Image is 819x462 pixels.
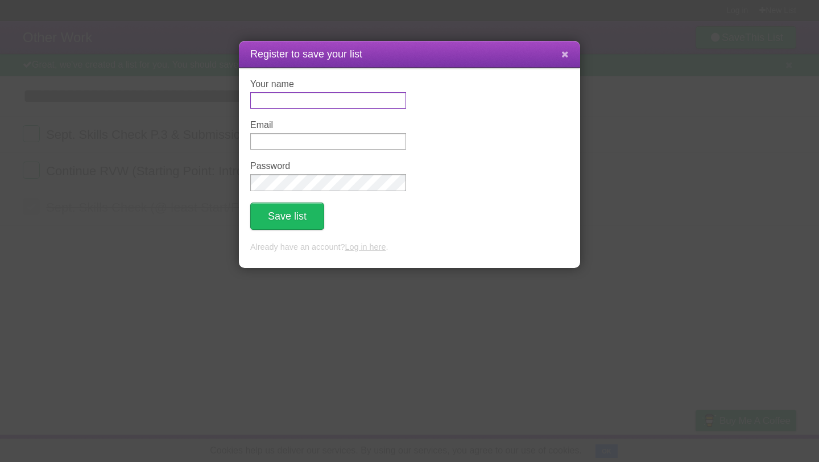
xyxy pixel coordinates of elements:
label: Email [250,120,406,130]
p: Already have an account? . [250,241,569,254]
a: Log in here [345,242,386,251]
button: Save list [250,203,324,230]
label: Password [250,161,406,171]
label: Your name [250,79,406,89]
h1: Register to save your list [250,47,569,62]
